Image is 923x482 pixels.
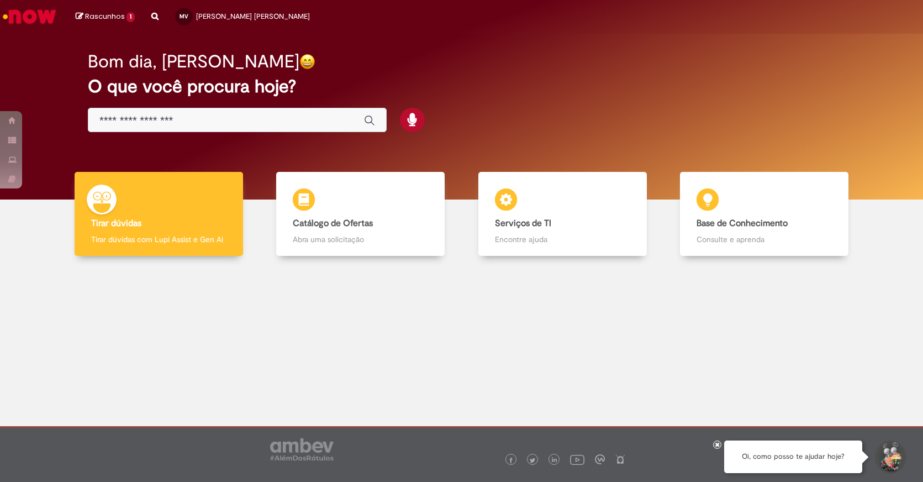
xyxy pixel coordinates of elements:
[126,12,135,22] span: 1
[293,218,373,229] b: Catálogo de Ofertas
[462,172,663,256] a: Serviços de TI Encontre ajuda
[570,452,584,467] img: logo_footer_youtube.png
[873,441,906,474] button: Iniciar Conversa de Suporte
[530,458,535,463] img: logo_footer_twitter.png
[508,458,514,463] img: logo_footer_facebook.png
[196,12,310,21] span: [PERSON_NAME] [PERSON_NAME]
[88,77,835,96] h2: O que você procura hoje?
[88,52,299,71] h2: Bom dia, [PERSON_NAME]
[58,172,260,256] a: Tirar dúvidas Tirar dúvidas com Lupi Assist e Gen Ai
[91,218,141,229] b: Tirar dúvidas
[180,13,188,20] span: MV
[495,234,630,245] p: Encontre ajuda
[724,441,862,473] div: Oi, como posso te ajudar hoje?
[697,234,832,245] p: Consulte e aprenda
[76,12,135,22] a: Rascunhos
[299,54,315,70] img: happy-face.png
[270,438,334,460] img: logo_footer_ambev_rotulo_gray.png
[663,172,865,256] a: Base de Conhecimento Consulte e aprenda
[552,457,557,464] img: logo_footer_linkedin.png
[595,454,605,464] img: logo_footer_workplace.png
[85,11,125,22] span: Rascunhos
[91,234,226,245] p: Tirar dúvidas com Lupi Assist e Gen Ai
[697,218,788,229] b: Base de Conhecimento
[615,454,625,464] img: logo_footer_naosei.png
[495,218,551,229] b: Serviços de TI
[1,6,58,28] img: ServiceNow
[260,172,461,256] a: Catálogo de Ofertas Abra uma solicitação
[293,234,428,245] p: Abra uma solicitação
